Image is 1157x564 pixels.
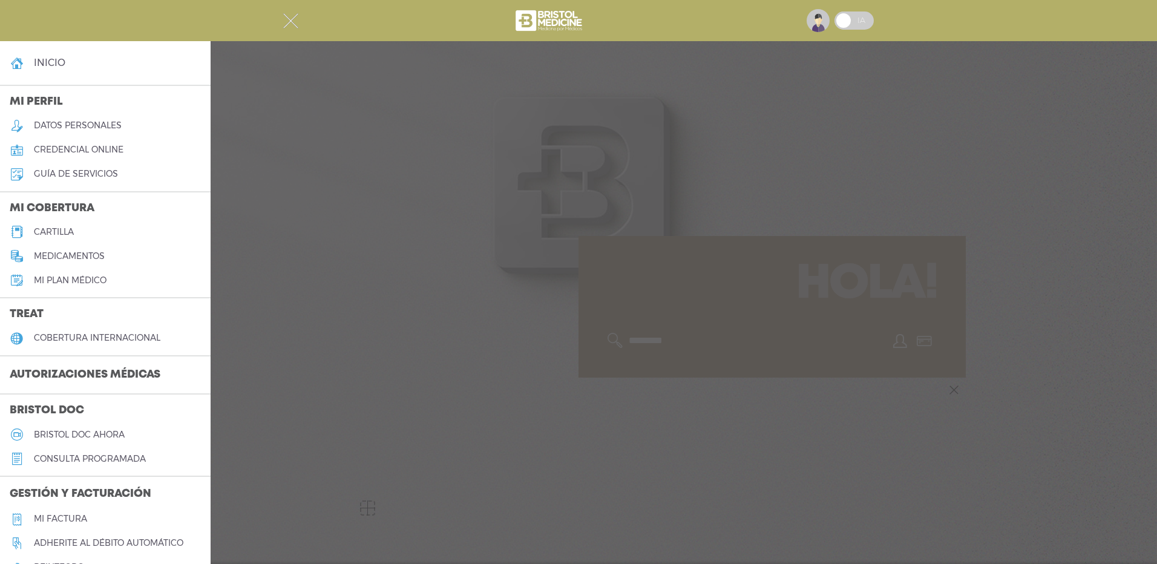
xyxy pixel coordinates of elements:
[807,9,830,32] img: profile-placeholder.svg
[34,169,118,179] h5: guía de servicios
[34,514,87,524] h5: Mi factura
[283,13,298,28] img: Cober_menu-close-white.svg
[34,333,160,343] h5: cobertura internacional
[34,120,122,131] h5: datos personales
[34,275,107,286] h5: Mi plan médico
[514,6,586,35] img: bristol-medicine-blanco.png
[34,251,105,261] h5: medicamentos
[34,538,183,548] h5: Adherite al débito automático
[34,57,65,68] h4: inicio
[34,227,74,237] h5: cartilla
[34,430,125,440] h5: Bristol doc ahora
[34,454,146,464] h5: consulta programada
[34,145,123,155] h5: credencial online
